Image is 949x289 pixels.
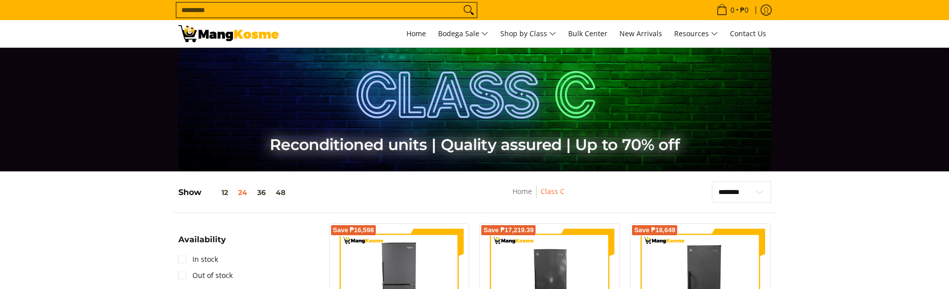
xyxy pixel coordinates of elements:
[541,186,565,196] a: Class C
[252,188,271,197] button: 36
[725,20,771,47] a: Contact Us
[729,7,736,14] span: 0
[178,25,279,42] img: Class C Home &amp; Business Appliances: Up to 70% Off l Mang Kosme
[233,188,252,197] button: 24
[178,236,226,251] summary: Open
[178,187,290,198] h5: Show
[634,227,675,233] span: Save ₱18,649
[730,29,766,38] span: Contact Us
[563,20,612,47] a: Bulk Center
[568,29,607,38] span: Bulk Center
[178,267,233,283] a: Out of stock
[614,20,667,47] a: New Arrivals
[512,186,532,196] a: Home
[483,227,534,233] span: Save ₱17,219.39
[619,29,662,38] span: New Arrivals
[401,20,431,47] a: Home
[495,20,561,47] a: Shop by Class
[178,236,226,244] span: Availability
[178,251,218,267] a: In stock
[433,20,493,47] a: Bodega Sale
[438,28,488,40] span: Bodega Sale
[406,29,426,38] span: Home
[674,28,718,40] span: Resources
[271,188,290,197] button: 48
[500,28,556,40] span: Shop by Class
[201,188,233,197] button: 12
[669,20,723,47] a: Resources
[451,185,626,208] nav: Breadcrumbs
[739,7,750,14] span: ₱0
[289,20,771,47] nav: Main Menu
[713,5,752,16] span: •
[461,3,477,18] button: Search
[333,227,374,233] span: Save ₱16,598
